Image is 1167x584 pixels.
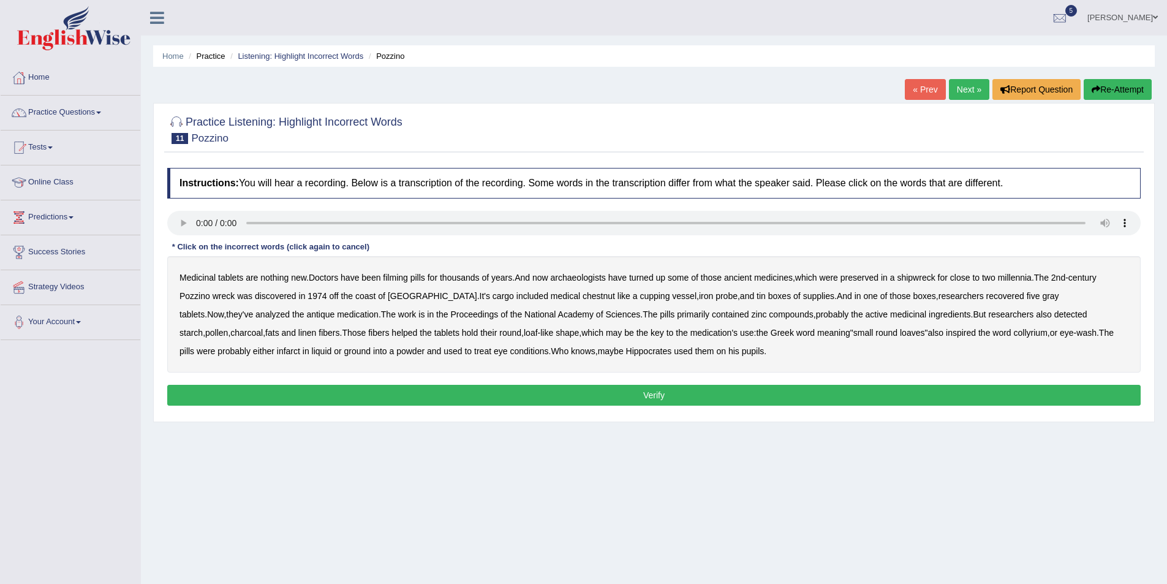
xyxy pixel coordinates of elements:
[464,346,472,356] b: to
[493,291,514,301] b: cargo
[299,291,306,301] b: in
[988,309,1033,319] b: researchers
[1065,5,1078,17] span: 5
[927,328,943,338] b: also
[754,273,793,283] b: medicines
[398,309,417,319] b: work
[500,309,508,319] b: of
[605,309,640,319] b: Sciences
[946,328,976,338] b: inspired
[853,328,874,338] b: small
[515,273,530,283] b: And
[179,273,216,283] b: Medicinal
[462,328,478,338] b: hold
[312,346,332,356] b: liquid
[355,291,376,301] b: coast
[551,273,606,283] b: archaeologists
[383,273,407,283] b: filming
[1042,291,1059,301] b: gray
[756,328,768,338] b: the
[420,328,431,338] b: the
[388,291,477,301] b: [GEOGRAPHIC_DATA]
[992,328,1011,338] b: word
[674,346,692,356] b: used
[897,273,935,283] b: shipwreck
[978,328,990,338] b: the
[265,328,279,338] b: fats
[875,328,897,338] b: round
[1,131,140,161] a: Tests
[551,291,580,301] b: medical
[677,309,709,319] b: primarily
[277,346,300,356] b: infarct
[728,346,739,356] b: his
[226,309,253,319] b: they've
[217,346,251,356] b: probably
[499,328,521,338] b: round
[540,328,553,338] b: like
[690,328,738,338] b: medication's
[676,328,687,338] b: the
[1034,273,1049,283] b: The
[516,291,548,301] b: included
[583,291,615,301] b: chestnut
[864,291,878,301] b: one
[341,273,359,283] b: have
[450,309,498,319] b: Proceedings
[341,291,353,301] b: the
[905,79,945,100] a: « Prev
[651,328,664,338] b: key
[368,328,389,338] b: fibers
[617,291,630,301] b: like
[1054,309,1087,319] b: detected
[626,346,672,356] b: Hippocrates
[167,241,374,253] div: * Click on the incorrect words (click again to cancel)
[656,273,666,283] b: up
[938,273,948,283] b: for
[1,200,140,231] a: Predictions
[255,291,296,301] b: discovered
[1099,328,1114,338] b: The
[998,273,1032,283] b: millennia
[881,273,888,283] b: in
[246,273,258,283] b: are
[1076,328,1097,338] b: wash
[418,309,425,319] b: is
[389,346,394,356] b: a
[334,346,341,356] b: or
[986,291,1024,301] b: recovered
[667,328,674,338] b: to
[660,309,674,319] b: pills
[817,328,850,338] b: meaning
[1,235,140,266] a: Success Stories
[207,309,224,319] b: Now
[191,132,228,144] small: Pozzino
[796,328,815,338] b: word
[329,291,338,301] b: off
[237,291,252,301] b: was
[1068,273,1097,283] b: century
[820,273,838,283] b: were
[695,346,714,356] b: them
[793,291,801,301] b: of
[253,346,274,356] b: either
[309,273,338,283] b: Doctors
[179,346,194,356] b: pills
[1,270,140,301] a: Strategy Videos
[950,273,970,283] b: close
[855,291,861,301] b: in
[596,309,603,319] b: of
[303,346,309,356] b: in
[929,309,971,319] b: ingredients
[167,168,1141,199] h4: You will hear a recording. Below is a transcription of the recording. Some words in the transcrip...
[378,291,385,301] b: of
[444,346,462,356] b: used
[427,346,441,356] b: and
[179,291,210,301] b: Pozzino
[972,273,980,283] b: to
[524,328,538,338] b: loaf
[558,309,594,319] b: Academy
[480,291,490,301] b: It's
[1050,328,1057,338] b: or
[740,291,754,301] b: and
